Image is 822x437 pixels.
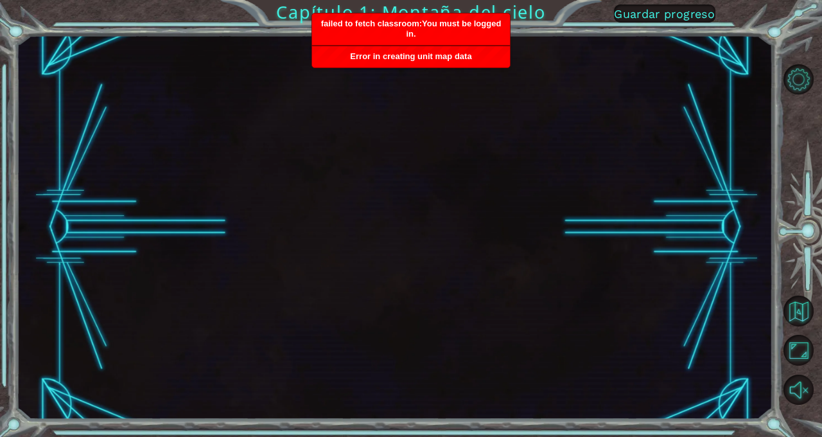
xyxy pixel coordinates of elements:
button: Sonido encendido [783,375,814,406]
span: failed to fetch classroom:You must be logged in. [321,19,502,39]
button: Guardar progreso [614,4,715,22]
button: Opciones de nivel [783,64,814,95]
button: Maximizar navegador [783,335,814,366]
span: Guardar progreso [614,7,715,21]
a: Volver al mapa [785,291,822,330]
button: Volver al mapa [783,296,814,326]
span: Error in creating unit map data [350,51,471,61]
